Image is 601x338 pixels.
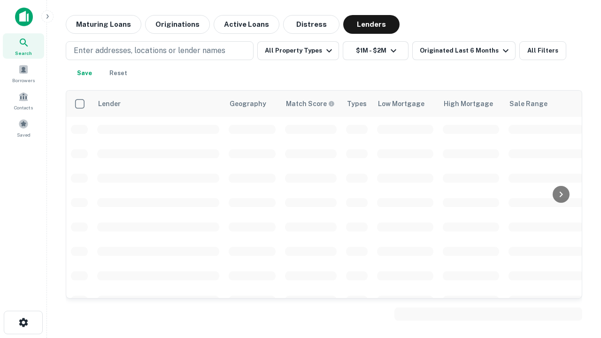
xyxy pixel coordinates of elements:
span: Search [15,49,32,57]
th: Capitalize uses an advanced AI algorithm to match your search with the best lender. The match sco... [280,91,341,117]
span: Borrowers [12,77,35,84]
div: Capitalize uses an advanced AI algorithm to match your search with the best lender. The match sco... [286,99,335,109]
a: Saved [3,115,44,140]
div: Low Mortgage [378,98,424,109]
span: Contacts [14,104,33,111]
button: Save your search to get updates of matches that match your search criteria. [69,64,100,83]
div: Sale Range [509,98,547,109]
th: Types [341,91,372,117]
button: $1M - $2M [343,41,408,60]
button: Lenders [343,15,400,34]
button: Enter addresses, locations or lender names [66,41,254,60]
button: All Filters [519,41,566,60]
th: Sale Range [504,91,588,117]
img: capitalize-icon.png [15,8,33,26]
button: Distress [283,15,339,34]
a: Contacts [3,88,44,113]
div: Geography [230,98,266,109]
th: Low Mortgage [372,91,438,117]
button: Reset [103,64,133,83]
div: Originated Last 6 Months [420,45,511,56]
h6: Match Score [286,99,333,109]
th: Lender [92,91,224,117]
button: Active Loans [214,15,279,34]
th: Geography [224,91,280,117]
div: Types [347,98,367,109]
button: Originations [145,15,210,34]
th: High Mortgage [438,91,504,117]
a: Search [3,33,44,59]
div: Lender [98,98,121,109]
button: All Property Types [257,41,339,60]
p: Enter addresses, locations or lender names [74,45,225,56]
button: Maturing Loans [66,15,141,34]
div: High Mortgage [444,98,493,109]
span: Saved [17,131,31,138]
a: Borrowers [3,61,44,86]
iframe: Chat Widget [554,233,601,278]
button: Originated Last 6 Months [412,41,516,60]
